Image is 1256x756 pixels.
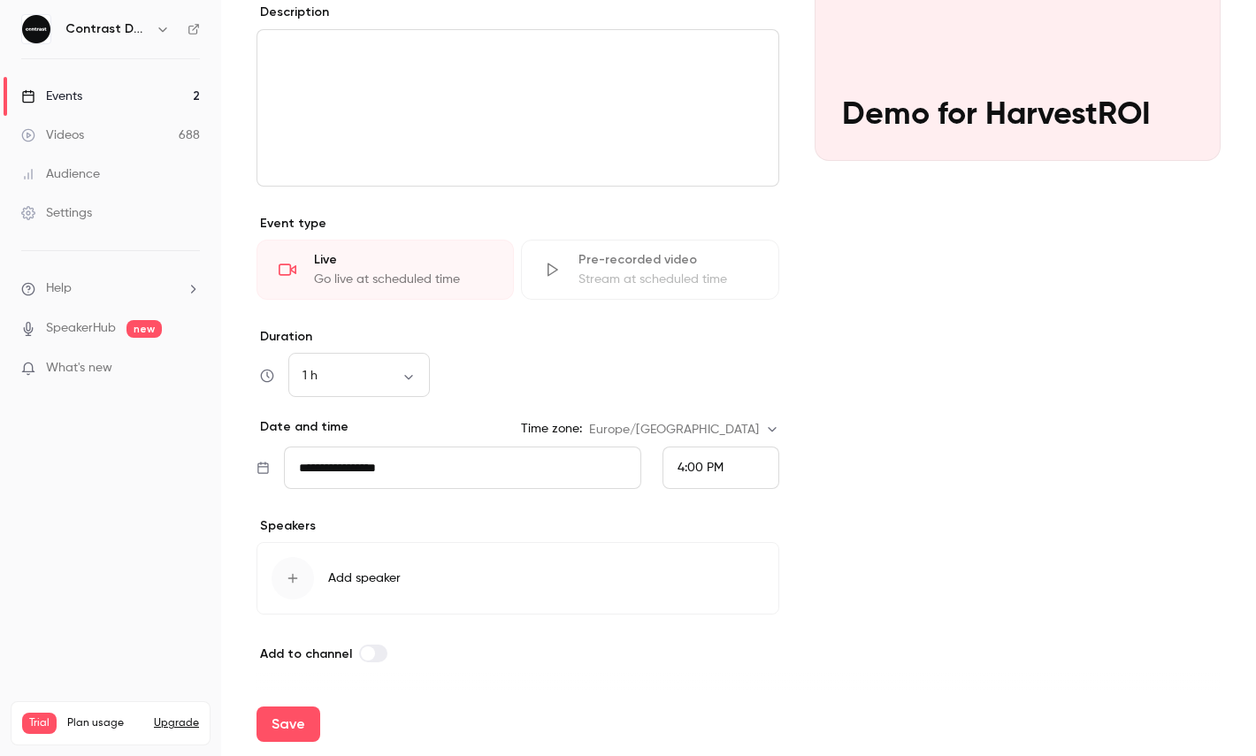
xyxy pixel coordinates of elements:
div: Audience [21,165,100,183]
div: Videos [21,126,84,144]
div: Pre-recorded video [578,251,756,269]
div: 1 h [288,367,430,385]
input: Tue, Feb 17, 2026 [284,447,641,489]
button: Upgrade [154,716,199,730]
li: help-dropdown-opener [21,279,200,298]
h6: Contrast Demos [65,20,149,38]
div: Stream at scheduled time [578,271,756,288]
div: From [662,447,779,489]
div: Europe/[GEOGRAPHIC_DATA] [589,421,778,439]
div: Events [21,88,82,105]
span: Plan usage [67,716,143,730]
span: 4:00 PM [678,462,724,474]
div: editor [257,30,778,186]
iframe: Noticeable Trigger [179,361,200,377]
span: Add speaker [328,569,401,587]
p: Speakers [257,517,779,535]
button: Add speaker [257,542,779,615]
span: What's new [46,359,112,378]
span: Add to channel [260,646,352,661]
span: new [126,320,162,338]
div: LiveGo live at scheduled time [257,240,514,300]
div: Pre-recorded videoStream at scheduled time [521,240,778,300]
button: Save [257,706,320,742]
span: Trial [22,713,57,734]
div: Go live at scheduled time [314,271,492,288]
a: SpeakerHub [46,319,116,338]
div: Settings [21,204,92,222]
span: Help [46,279,72,298]
div: Live [314,251,492,269]
label: Description [257,4,329,21]
img: Contrast Demos [22,15,50,43]
label: Time zone: [521,420,582,438]
p: Date and time [257,418,348,436]
label: Duration [257,328,779,346]
p: Event type [257,215,779,233]
section: description [257,29,779,187]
